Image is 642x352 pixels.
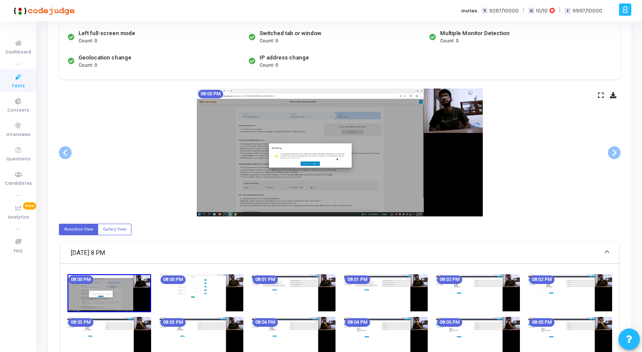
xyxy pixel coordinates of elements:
[61,243,619,264] mat-expansion-panel-header: [DATE] 8 PM
[528,8,534,14] span: C
[253,318,278,327] mat-chip: 08:04 PM
[11,2,75,19] img: logo
[529,318,554,327] mat-chip: 08:05 PM
[528,274,612,311] img: screenshot-1758983560652.jpeg
[489,7,519,15] span: 9267/10000
[252,274,336,311] img: screenshot-1758983470652.jpeg
[23,202,36,210] span: New
[559,6,560,15] span: |
[253,275,278,284] mat-chip: 08:01 PM
[5,180,32,187] span: Candidates
[572,7,602,15] span: 9997/10000
[197,89,483,216] img: screenshot-1758983410441.jpeg
[437,318,462,327] mat-chip: 08:05 PM
[79,53,131,62] div: Geolocation change
[440,29,510,38] div: Multiple Monitor Detection
[71,248,598,258] mat-panel-title: [DATE] 8 PM
[79,29,135,38] div: Left full-screen mode
[68,318,93,327] mat-chip: 08:03 PM
[260,29,321,38] div: Switched tab or window
[260,38,278,45] span: Count: 0
[6,131,30,139] span: Interviews
[529,275,554,284] mat-chip: 08:02 PM
[6,49,31,56] span: Dashboard
[160,318,186,327] mat-chip: 08:03 PM
[6,156,30,163] span: Questions
[160,274,243,311] img: screenshot-1758983440655.jpeg
[437,275,462,284] mat-chip: 08:02 PM
[345,318,370,327] mat-chip: 08:04 PM
[8,214,29,221] span: Analytics
[79,38,97,45] span: Count: 0
[68,275,93,284] mat-chip: 08:00 PM
[67,274,151,313] img: screenshot-1758983410441.jpeg
[482,8,487,14] span: T
[440,38,458,45] span: Count: 0
[14,248,23,255] span: FAQ
[98,224,131,235] label: Gallery View
[260,53,309,62] div: IP address change
[59,224,98,235] label: Accordion View
[79,62,97,69] span: Count: 0
[436,274,520,311] img: screenshot-1758983530653.jpeg
[7,107,29,114] span: Contests
[160,275,186,284] mat-chip: 08:00 PM
[198,90,223,98] mat-chip: 08:00 PM
[461,7,479,15] label: Invites:
[260,62,278,69] span: Count: 0
[565,8,570,14] span: I
[536,7,548,15] span: 10/10
[345,275,370,284] mat-chip: 08:01 PM
[523,6,524,15] span: |
[12,83,25,90] span: Tests
[344,274,428,311] img: screenshot-1758983500653.jpeg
